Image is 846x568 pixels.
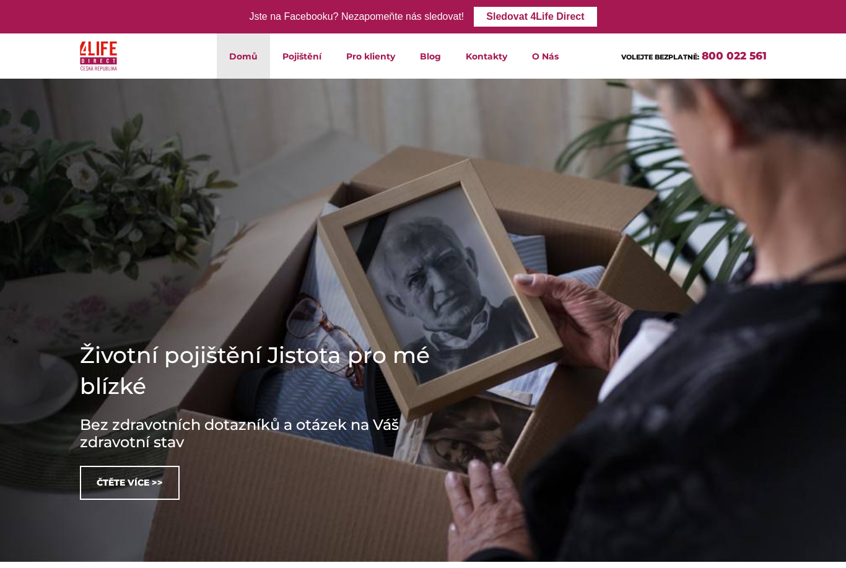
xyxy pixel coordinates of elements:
[217,33,270,79] a: Domů
[80,38,117,74] img: 4Life Direct Česká republika logo
[702,50,767,62] a: 800 022 561
[249,8,464,26] div: Jste na Facebooku? Nezapomeňte nás sledovat!
[474,7,596,27] a: Sledovat 4Life Direct
[80,466,180,500] a: Čtěte více >>
[453,33,520,79] a: Kontakty
[621,53,699,61] span: VOLEJTE BEZPLATNĚ:
[80,416,451,451] h3: Bez zdravotních dotazníků a otázek na Váš zdravotní stav
[80,339,451,401] h1: Životní pojištění Jistota pro mé blízké
[408,33,453,79] a: Blog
